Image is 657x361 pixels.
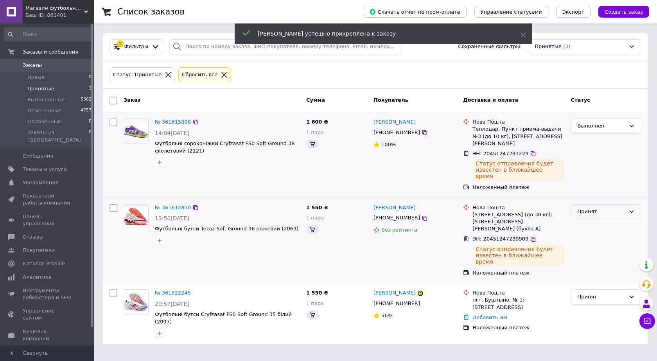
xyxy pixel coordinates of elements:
[155,205,191,210] a: № 361612850
[306,97,325,103] span: Сумма
[373,204,416,212] a: [PERSON_NAME]
[117,40,124,47] div: 1
[472,296,564,311] div: пгт. Буштыно, № 1: [STREET_ADDRESS]
[363,6,467,18] button: Скачать отчет по пром-оплате
[23,192,72,207] span: Показатели работы компании
[27,96,65,103] span: Выполненные
[556,6,591,18] button: Экспорт
[598,6,649,18] button: Создать заказ
[373,97,408,103] span: Покупатель
[605,9,643,15] span: Создать заказ
[472,211,564,233] div: [STREET_ADDRESS] (до 30 кг): [STREET_ADDRESS][PERSON_NAME] (буква А)
[472,269,564,277] div: Наложенный платеж
[27,118,61,125] span: Оплаченные
[27,85,54,92] span: Принятые
[25,5,84,12] span: Магазин футбольних товарів "ФУТБОЛІСТ"
[169,39,402,54] input: Поиск по номеру заказа, ФИО покупателя, номеру телефона, Email, номеру накладной
[89,118,92,125] span: 0
[306,215,324,221] span: 1 пара
[373,119,416,126] a: [PERSON_NAME]
[23,166,67,173] span: Товары и услуги
[180,71,219,79] div: Сбросить все
[535,43,562,50] span: Принятые
[81,96,92,103] span: 5662
[472,236,528,242] span: ЭН: 20451247289909
[89,85,92,92] span: 3
[89,129,92,143] span: 0
[27,74,45,81] span: Новые
[23,287,72,301] span: Инструменты вебмастера и SEO
[124,293,148,311] img: Фото товару
[124,289,149,314] a: Фото товару
[155,301,189,307] span: 20:57[DATE]
[577,208,625,216] div: Принят
[23,328,72,342] span: Кошелек компании
[23,179,58,186] span: Уведомления
[381,142,396,147] span: 100%
[124,124,148,138] img: Фото товару
[27,107,61,114] span: Отмененные
[563,43,570,49] span: (3)
[155,311,292,325] a: Футбольні бутси Cryfzasat FS0 Soft Ground 35 білий (2097)
[577,293,625,301] div: Принят
[481,9,542,15] span: Управление статусами
[472,324,564,331] div: Наложенный платеж
[23,153,53,160] span: Сообщения
[155,226,298,232] a: Футбольні бутси Tezaz Soft Ground 36 рожевий (2069)
[472,184,564,191] div: Наложенный платеж
[373,129,420,135] span: [PHONE_NUMBER]
[306,205,328,210] span: 1 550 ₴
[117,7,185,16] h1: Список заказов
[472,126,564,147] div: Теплодар, Пункт приема-выдачи №3 (до 10 кг), [STREET_ADDRESS][PERSON_NAME]
[23,213,72,227] span: Панель управления
[124,204,149,229] a: Фото товару
[472,289,564,296] div: Нова Пошта
[472,204,564,211] div: Нова Пошта
[258,30,501,38] div: [PERSON_NAME] успешно прикреплена к заказу
[25,12,94,19] div: Ваш ID: 861401
[124,119,149,144] a: Фото товару
[124,97,140,103] span: Заказ
[111,71,163,79] div: Статус: Принятые
[155,215,189,221] span: 13:50[DATE]
[373,289,416,297] a: [PERSON_NAME]
[373,215,420,221] span: [PHONE_NUMBER]
[155,130,189,136] span: 14:04[DATE]
[577,122,625,130] div: Выполнен
[571,97,590,103] span: Статус
[472,119,564,126] div: Нова Пошта
[306,290,328,296] span: 1 550 ₴
[124,207,148,226] img: Фото товару
[381,313,393,318] span: 56%
[23,247,55,254] span: Покупатели
[155,140,295,154] a: Футбольні сороконіжки Cryfzasat FS0 Soft Ground 38 фіолетовий (2121)
[591,9,649,14] a: Создать заказ
[23,274,52,281] span: Аналитика
[369,8,460,15] span: Скачать отчет по пром-оплате
[306,119,328,125] span: 1 600 ₴
[472,244,564,266] div: Статус отправления будет известен в ближайшее время
[23,307,72,321] span: Управление сайтом
[23,62,42,69] span: Заказы
[23,48,78,56] span: Заказы и сообщения
[306,300,324,306] span: 1 пара
[472,314,507,320] a: Добавить ЭН
[381,227,417,233] span: Без рейтинга
[155,290,191,296] a: № 361522245
[306,129,324,135] span: 1 пара
[373,300,420,306] span: [PHONE_NUMBER]
[4,27,92,41] input: Поиск
[458,43,522,50] span: Сохраненные фильтры:
[27,129,89,143] span: Заказы из [GEOGRAPHIC_DATA]
[23,233,43,241] span: Отзывы
[562,9,584,15] span: Экспорт
[472,151,528,156] span: ЭН: 20451247291229
[472,159,564,181] div: Статус отправления будет известен в ближайшее время
[81,107,92,114] span: 4757
[474,6,548,18] button: Управление статусами
[89,74,92,81] span: 0
[463,97,518,103] span: Доставка и оплата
